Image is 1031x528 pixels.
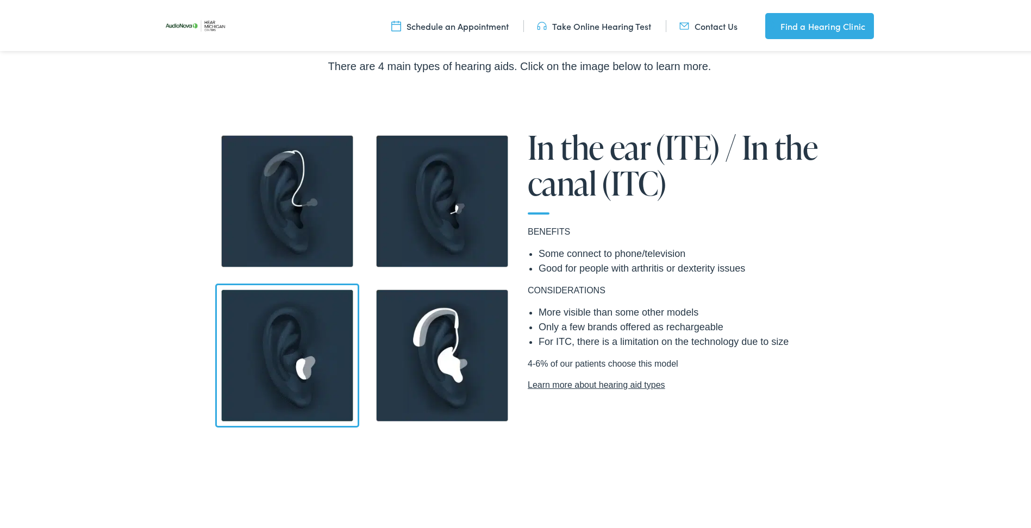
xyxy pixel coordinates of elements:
[539,318,821,332] li: Only a few brands offered as rechargeable
[679,18,738,30] a: Contact Us
[539,332,821,347] li: For ITC, there is a limitation on the technology due to size
[537,18,547,30] img: utility icon
[41,55,997,73] div: There are 4 main types of hearing aids. Click on the image below to learn more.
[537,18,651,30] a: Take Online Hearing Test
[391,18,509,30] a: Schedule an Appointment
[528,127,821,212] h1: In the ear (ITE) / In the canal (ITC)
[765,11,874,37] a: Find a Hearing Clinic
[679,18,689,30] img: utility icon
[528,355,821,389] p: 4-6% of our patients choose this model
[528,223,821,236] p: BENEFITS
[539,259,821,274] li: Good for people with arthritis or dexterity issues
[539,303,821,318] li: More visible than some other models
[765,17,775,30] img: utility icon
[539,244,821,259] li: Some connect to phone/television
[391,18,401,30] img: utility icon
[528,282,821,295] p: CONSIDERATIONS
[528,376,821,389] a: Learn more about hearing aid types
